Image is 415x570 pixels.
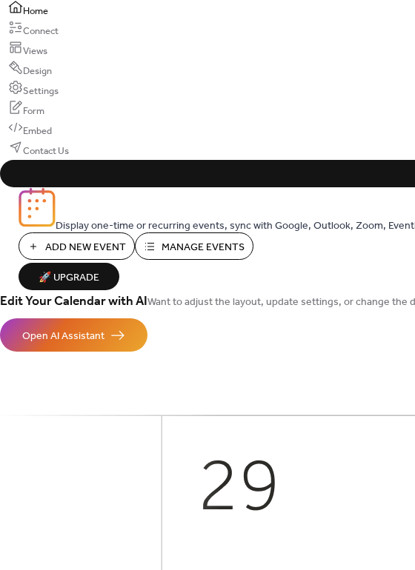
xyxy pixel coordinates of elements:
button: Manage Events [135,232,253,260]
span: Views [23,42,47,61]
a: Views [8,44,47,55]
a: Settings [8,84,59,95]
a: Home [8,4,48,15]
span: Home [23,2,48,21]
a: Embed [8,124,52,135]
span: Settings [23,82,59,101]
button: Add New Event [19,232,135,260]
span: Add New Event [45,240,126,255]
a: Form [8,104,44,115]
span: Contact Us [23,142,69,161]
a: Design [8,64,52,75]
img: logo_icon.svg [19,187,56,227]
a: Contact Us [8,144,69,155]
span: Design [23,62,52,81]
a: Connect [8,24,59,35]
span: Form [23,102,44,121]
button: 🚀 Upgrade [19,263,119,290]
span: Embed [23,122,52,141]
span: Open AI Assistant [22,329,104,344]
span: Manage Events [162,240,245,255]
span: 🚀 Upgrade [27,268,110,288]
span: Connect [23,22,59,41]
